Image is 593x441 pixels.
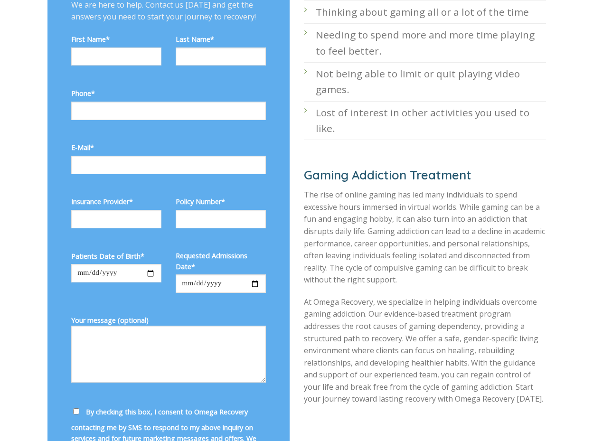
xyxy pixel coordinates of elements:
label: E-Mail* [71,142,266,153]
li: Thinking about gaming all or a lot of the time [304,1,546,24]
label: Phone* [71,88,266,99]
h2: Gaming Addiction Treatment [304,167,546,183]
li: Lost of interest in other activities you used to like. [304,102,546,141]
input: By checking this box, I consent to Omega Recovery contacting me by SMS to respond to my above inq... [73,408,79,414]
label: Patients Date of Birth* [71,251,161,262]
p: The rise of online gaming has led many individuals to spend excessive hours immersed in virtual w... [304,189,546,286]
label: Your message (optional) [71,315,266,389]
p: At Omega Recovery, we specialize in helping individuals overcome gaming addiction. Our evidence-b... [304,296,546,405]
label: Requested Admissions Date* [176,250,266,272]
textarea: Your message (optional) [71,326,266,383]
li: Not being able to limit or quit playing video games. [304,63,546,102]
label: Last Name* [176,34,266,45]
label: Policy Number* [176,196,266,207]
label: Insurance Provider* [71,196,161,207]
label: First Name* [71,34,161,45]
li: Needing to spend more and more time playing to feel better. [304,24,546,63]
